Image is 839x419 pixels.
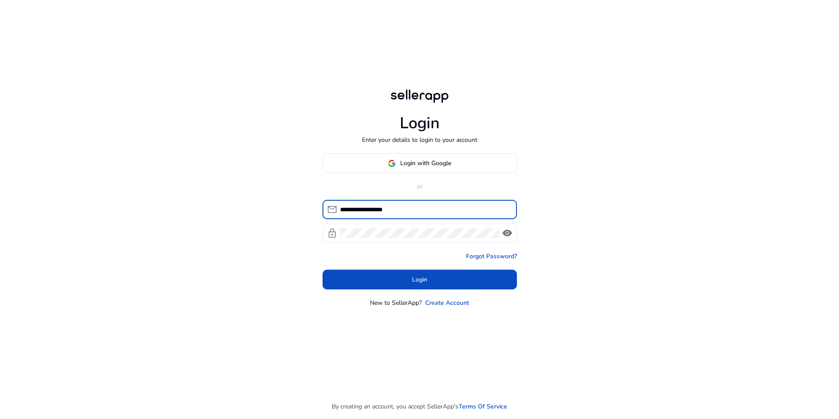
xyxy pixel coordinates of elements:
a: Terms Of Service [459,402,507,411]
img: settings [13,87,35,109]
img: google-logo.svg [388,159,396,167]
span: lock [327,228,337,238]
p: Enter your details to login to your account [362,135,477,144]
a: Forgot Password? [466,252,517,261]
div: New conversation [133,250,157,274]
span: visibility [502,228,513,238]
button: Login [323,270,517,289]
p: or [323,182,517,191]
div: Conversation(s) [46,49,147,61]
p: New to SellerApp? [370,298,422,307]
span: Login [412,275,427,284]
h1: Login [400,114,440,133]
span: [PERSON_NAME] [43,87,126,99]
div: Please connect me to a human agent [43,99,154,109]
div: Minimize live chat window [144,4,165,25]
div: Just now [142,91,161,97]
span: mail [327,204,337,215]
button: Login with Google [323,153,517,173]
span: Login with Google [400,159,451,168]
a: Create Account [425,298,469,307]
